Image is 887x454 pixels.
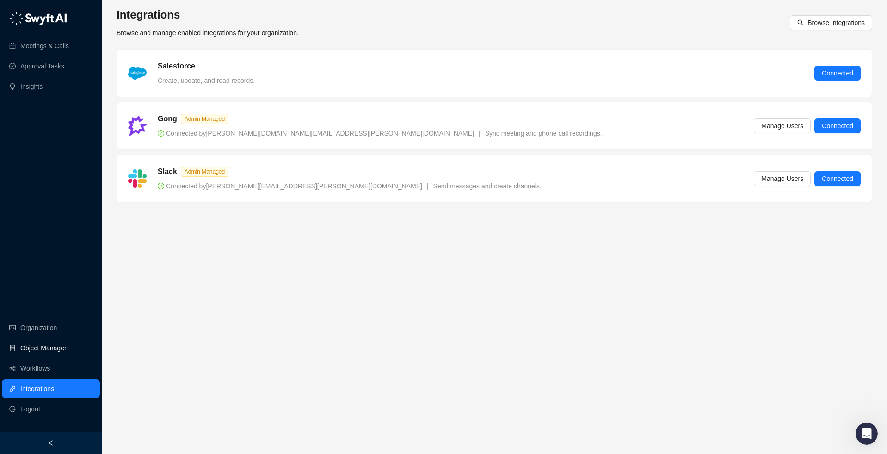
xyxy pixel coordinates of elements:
span: 😞 [128,358,142,377]
h5: Slack [158,166,177,177]
span: smiley reaction [171,358,195,377]
img: logo-05li4sbe.png [9,12,67,25]
button: Browse Integrations [790,15,872,30]
span: Browse Integrations [807,18,865,28]
span: Connected by [PERSON_NAME][DOMAIN_NAME][EMAIL_ADDRESS][PERSON_NAME][DOMAIN_NAME] [158,130,474,137]
span: | [479,130,480,137]
a: Open in help center [122,388,196,396]
span: Logout [20,400,40,418]
h5: Salesforce [158,61,195,72]
span: Send messages and create channels. [433,182,542,190]
button: Collapse window [278,4,296,21]
img: slack-Cn3INd-T.png [128,169,147,188]
a: Organization [20,318,57,337]
span: Manage Users [761,121,803,131]
span: 😃 [176,358,190,377]
span: check-circle [158,130,164,137]
a: Meetings & Calls [20,37,69,55]
img: salesforce-ChMvK6Xa.png [128,67,147,80]
button: Connected [814,171,861,186]
img: gong-Dwh8HbPa.png [128,116,147,136]
span: neutral face reaction [147,358,171,377]
button: Connected [814,118,861,133]
span: logout [9,406,16,412]
a: Object Manager [20,339,67,357]
span: left [48,440,54,446]
span: check-circle [158,183,164,189]
span: Browse and manage enabled integrations for your organization. [117,29,299,37]
button: Manage Users [754,171,811,186]
iframe: Intercom live chat [856,423,878,445]
span: Admin Managed [181,167,228,177]
span: Connected [822,68,853,78]
span: Sync meeting and phone call recordings. [485,130,602,137]
div: Close [296,4,312,20]
button: Manage Users [754,118,811,133]
h5: Gong [158,113,177,124]
span: Admin Managed [181,114,228,124]
span: 😐 [152,358,166,377]
a: Workflows [20,359,50,378]
span: | [427,182,429,190]
span: disappointed reaction [123,358,147,377]
span: Connected [822,174,853,184]
span: Connected [822,121,853,131]
h3: Integrations [117,7,299,22]
span: Manage Users [761,174,803,184]
span: Connected by [PERSON_NAME][EMAIL_ADDRESS][PERSON_NAME][DOMAIN_NAME] [158,182,422,190]
div: Did this answer your question? [11,349,307,359]
span: search [797,19,804,26]
a: Integrations [20,379,54,398]
a: Approval Tasks [20,57,64,75]
span: Create, update, and read records. [158,77,255,84]
button: go back [6,4,24,21]
a: Insights [20,77,43,96]
button: Connected [814,66,861,81]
